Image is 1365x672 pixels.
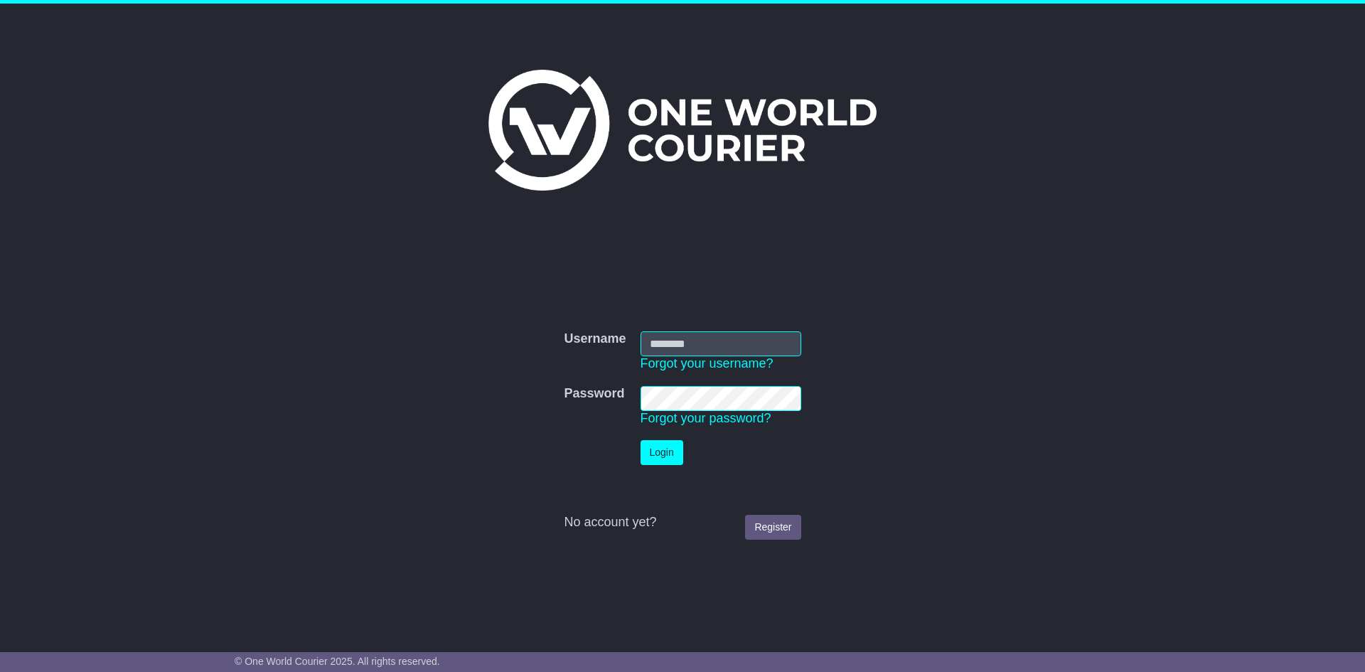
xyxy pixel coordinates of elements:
button: Login [641,440,683,465]
span: © One World Courier 2025. All rights reserved. [235,656,440,667]
label: Username [564,331,626,347]
a: Forgot your password? [641,411,771,425]
a: Register [745,515,801,540]
div: No account yet? [564,515,801,530]
label: Password [564,386,624,402]
img: One World [488,70,877,191]
a: Forgot your username? [641,356,773,370]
